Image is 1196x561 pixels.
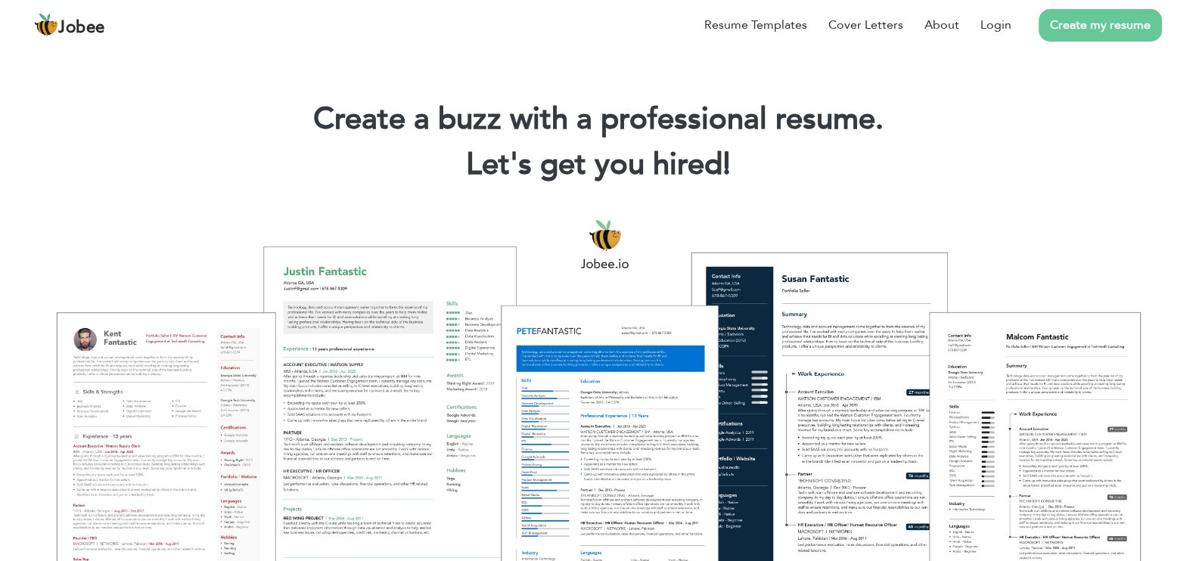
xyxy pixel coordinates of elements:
a: Resume Templates [704,16,807,34]
a: Cover Letters [828,16,903,34]
span: get you hired! [540,144,731,185]
a: Create my resume [1039,9,1162,42]
h1: Create a buzz with a professional resume. [23,100,1173,139]
span: Jobee [58,20,105,36]
img: jobee.io [34,13,58,37]
h2: Let's [23,145,1173,184]
span: | [723,144,730,185]
a: About [924,16,959,34]
a: Jobee [34,13,105,37]
a: Login [980,16,1011,34]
